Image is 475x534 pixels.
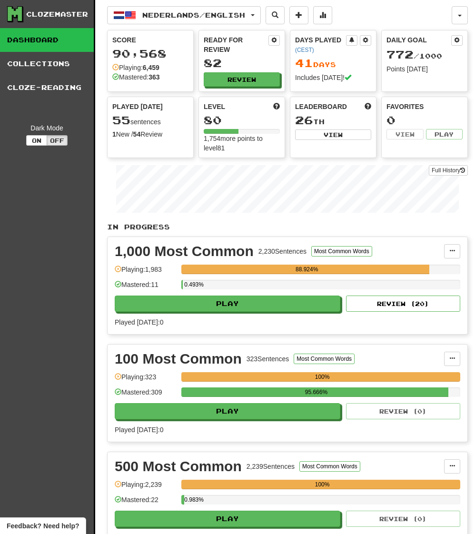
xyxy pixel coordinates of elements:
span: / 1000 [386,52,442,60]
strong: 6,459 [143,64,159,71]
button: Play [115,403,340,419]
button: Review [204,72,280,87]
div: Includes [DATE]! [295,73,371,82]
span: 55 [112,113,130,127]
div: 100% [184,372,460,382]
div: Days Played [295,35,346,54]
button: Play [426,129,463,139]
a: Full History [429,165,468,176]
span: Open feedback widget [7,521,79,531]
div: Ready for Review [204,35,268,54]
div: 0 [386,114,463,126]
div: Daily Goal [386,35,451,46]
div: Mastered: 309 [115,387,177,403]
span: Score more points to level up [273,102,280,111]
button: Add sentence to collection [289,6,308,24]
div: 88.924% [184,265,429,274]
strong: 1 [112,130,116,138]
div: 323 Sentences [247,354,289,364]
button: Most Common Words [311,246,372,257]
div: Playing: 323 [115,372,177,388]
button: Review (0) [346,511,460,527]
div: 100 Most Common [115,352,242,366]
button: Nederlands/English [107,6,261,24]
button: View [295,129,371,140]
div: Mastered: 11 [115,280,177,296]
div: Mastered: 22 [115,495,177,511]
a: (CEST) [295,47,314,53]
div: 1,000 Most Common [115,244,254,258]
div: Day s [295,57,371,69]
strong: 54 [133,130,141,138]
div: 100% [184,480,460,489]
button: Review (20) [346,296,460,312]
span: 772 [386,48,414,61]
div: 95.666% [184,387,448,397]
div: Mastered: [112,72,160,82]
p: In Progress [107,222,468,232]
span: Level [204,102,225,111]
div: Points [DATE] [386,64,463,74]
button: View [386,129,424,139]
div: Dark Mode [7,123,87,133]
button: More stats [313,6,332,24]
span: Nederlands / English [142,11,245,19]
div: 1,754 more points to level 81 [204,134,280,153]
div: Favorites [386,102,463,111]
div: Playing: 1,983 [115,265,177,280]
span: Leaderboard [295,102,347,111]
button: Play [115,296,340,312]
span: Played [DATE]: 0 [115,426,163,434]
button: Review (0) [346,403,460,419]
div: 500 Most Common [115,459,242,474]
div: Playing: [112,63,159,72]
div: Playing: 2,239 [115,480,177,495]
div: Clozemaster [26,10,88,19]
div: th [295,114,371,127]
div: 2,239 Sentences [247,462,295,471]
div: 2,230 Sentences [258,247,307,256]
button: Most Common Words [294,354,355,364]
button: Search sentences [266,6,285,24]
span: This week in points, UTC [365,102,371,111]
button: Play [115,511,340,527]
div: New / Review [112,129,188,139]
span: Played [DATE]: 0 [115,318,163,326]
button: On [26,135,47,146]
button: Most Common Words [299,461,360,472]
div: 82 [204,57,280,69]
div: 80 [204,114,280,126]
strong: 363 [148,73,159,81]
button: Off [47,135,68,146]
div: 90,568 [112,48,188,59]
span: Played [DATE] [112,102,163,111]
span: 41 [295,56,313,69]
span: 26 [295,113,313,127]
div: Score [112,35,188,45]
div: sentences [112,114,188,127]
